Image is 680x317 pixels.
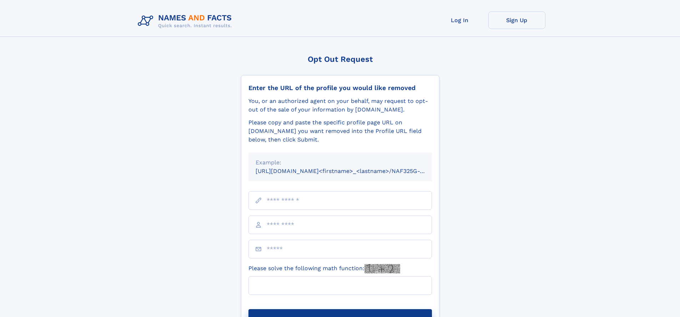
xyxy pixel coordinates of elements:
[256,168,445,174] small: [URL][DOMAIN_NAME]<firstname>_<lastname>/NAF325G-xxxxxxxx
[248,118,432,144] div: Please copy and paste the specific profile page URL on [DOMAIN_NAME] you want removed into the Pr...
[256,158,425,167] div: Example:
[431,11,488,29] a: Log In
[241,55,439,64] div: Opt Out Request
[248,97,432,114] div: You, or an authorized agent on your behalf, may request to opt-out of the sale of your informatio...
[248,84,432,92] div: Enter the URL of the profile you would like removed
[488,11,545,29] a: Sign Up
[248,264,400,273] label: Please solve the following math function:
[135,11,238,31] img: Logo Names and Facts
